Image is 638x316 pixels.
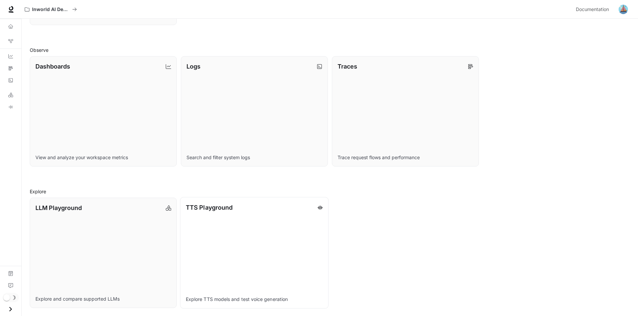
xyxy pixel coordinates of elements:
a: Traces [3,63,19,74]
a: Graph Registry [3,36,19,46]
p: Inworld AI Demos [32,7,70,12]
button: User avatar [617,3,630,16]
a: LogsSearch and filter system logs [181,56,328,167]
p: Search and filter system logs [186,154,322,161]
a: LLM PlaygroundExplore and compare supported LLMs [30,198,177,308]
button: Open drawer [3,302,18,316]
p: Explore and compare supported LLMs [35,296,171,302]
a: DashboardsView and analyze your workspace metrics [30,56,177,167]
p: TTS Playground [186,203,233,212]
h2: Explore [30,188,630,195]
a: Feedback [3,280,19,291]
p: Explore TTS models and test voice generation [186,296,323,303]
a: LLM Playground [3,90,19,100]
p: Dashboards [35,62,70,71]
a: Logs [3,75,19,86]
a: Dashboards [3,51,19,62]
p: View and analyze your workspace metrics [35,154,171,161]
a: TTS PlaygroundExplore TTS models and test voice generation [180,197,329,308]
a: Overview [3,21,19,32]
img: User avatar [619,5,628,14]
span: Dark mode toggle [3,294,10,301]
p: Logs [186,62,201,71]
a: Documentation [3,268,19,279]
a: TTS Playground [3,102,19,112]
a: TracesTrace request flows and performance [332,56,479,167]
p: LLM Playground [35,203,82,212]
p: Traces [338,62,357,71]
a: Documentation [573,3,614,16]
span: Documentation [576,5,609,14]
p: Trace request flows and performance [338,154,473,161]
h2: Observe [30,46,630,54]
button: All workspaces [22,3,80,16]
